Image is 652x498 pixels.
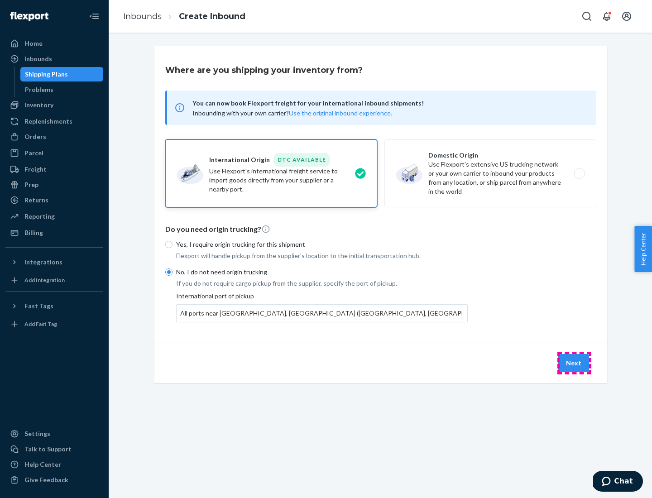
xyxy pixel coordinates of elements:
input: No, I do not need origin trucking [165,268,173,276]
a: Home [5,36,103,51]
div: Billing [24,228,43,237]
a: Reporting [5,209,103,224]
div: Parcel [24,148,43,158]
div: Add Fast Tag [24,320,57,328]
div: Give Feedback [24,475,68,484]
a: Shipping Plans [20,67,104,81]
img: Flexport logo [10,12,48,21]
a: Prep [5,177,103,192]
a: Replenishments [5,114,103,129]
span: You can now book Flexport freight for your international inbound shipments! [192,98,585,109]
div: Shipping Plans [25,70,68,79]
button: Open account menu [618,7,636,25]
div: Prep [24,180,38,189]
a: Billing [5,225,103,240]
div: Talk to Support [24,445,72,454]
div: Add Integration [24,276,65,284]
a: Inbounds [123,11,162,21]
div: Help Center [24,460,61,469]
button: Talk to Support [5,442,103,456]
a: Inbounds [5,52,103,66]
a: Freight [5,162,103,177]
a: Inventory [5,98,103,112]
button: Integrations [5,255,103,269]
div: Inventory [24,101,53,110]
div: Integrations [24,258,62,267]
button: Help Center [634,226,652,272]
input: Yes, I require origin trucking for this shipment [165,241,173,248]
a: Help Center [5,457,103,472]
ol: breadcrumbs [116,3,253,30]
h3: Where are you shipping your inventory from? [165,64,363,76]
div: Home [24,39,43,48]
iframe: Opens a widget where you can chat to one of our agents [593,471,643,493]
a: Returns [5,193,103,207]
p: If you do not require cargo pickup from the supplier, specify the port of pickup. [176,279,468,288]
a: Orders [5,129,103,144]
button: Next [558,354,589,372]
div: Freight [24,165,47,174]
div: Settings [24,429,50,438]
div: Reporting [24,212,55,221]
div: Inbounds [24,54,52,63]
button: Open Search Box [578,7,596,25]
a: Add Fast Tag [5,317,103,331]
div: Fast Tags [24,302,53,311]
div: Problems [25,85,53,94]
p: Flexport will handle pickup from the supplier's location to the initial transportation hub. [176,251,468,260]
div: Orders [24,132,46,141]
p: Do you need origin trucking? [165,224,596,235]
span: Inbounding with your own carrier? [192,109,392,117]
button: Close Navigation [85,7,103,25]
a: Add Integration [5,273,103,287]
a: Create Inbound [179,11,245,21]
button: Give Feedback [5,473,103,487]
button: Open notifications [598,7,616,25]
a: Parcel [5,146,103,160]
div: Replenishments [24,117,72,126]
button: Use the original inbound experience. [289,109,392,118]
p: Yes, I require origin trucking for this shipment [176,240,468,249]
p: No, I do not need origin trucking [176,268,468,277]
a: Settings [5,426,103,441]
div: International port of pickup [176,292,468,322]
button: Fast Tags [5,299,103,313]
a: Problems [20,82,104,97]
div: Returns [24,196,48,205]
